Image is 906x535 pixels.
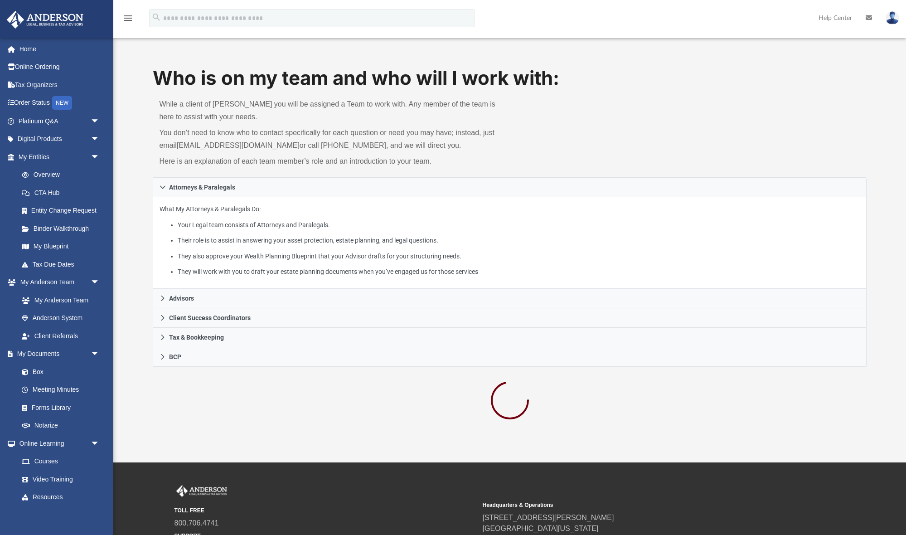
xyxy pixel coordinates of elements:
p: Here is an explanation of each team member’s role and an introduction to your team. [159,155,503,168]
a: Meeting Minutes [13,381,109,399]
a: Tax Organizers [6,76,113,94]
span: Attorneys & Paralegals [169,184,235,190]
a: Online Learningarrow_drop_down [6,434,109,452]
li: Their role is to assist in answering your asset protection, estate planning, and legal questions. [178,235,860,246]
a: Entity Change Request [13,202,113,220]
a: CTA Hub [13,184,113,202]
a: Resources [13,488,109,506]
span: Advisors [169,295,194,302]
a: My Documentsarrow_drop_down [6,345,109,363]
a: Digital Productsarrow_drop_down [6,130,113,148]
a: Order StatusNEW [6,94,113,112]
a: BCP [153,347,866,367]
small: TOLL FREE [174,506,476,515]
img: Anderson Advisors Platinum Portal [174,485,229,497]
span: arrow_drop_down [91,130,109,149]
div: NEW [52,96,72,110]
a: My Anderson Teamarrow_drop_down [6,273,109,292]
h1: Who is on my team and who will I work with: [153,65,866,92]
a: Notarize [13,417,109,435]
li: Your Legal team consists of Attorneys and Paralegals. [178,219,860,231]
span: arrow_drop_down [91,112,109,131]
img: Anderson Advisors Platinum Portal [4,11,86,29]
li: They also approve your Wealth Planning Blueprint that your Advisor drafts for your structuring ne... [178,251,860,262]
a: Advisors [153,289,866,308]
a: Overview [13,166,113,184]
a: Box [13,363,104,381]
a: menu [122,17,133,24]
span: arrow_drop_down [91,148,109,166]
span: arrow_drop_down [91,273,109,292]
a: [EMAIL_ADDRESS][DOMAIN_NAME] [177,141,300,149]
a: Client Success Coordinators [153,308,866,328]
a: Binder Walkthrough [13,219,113,238]
small: Headquarters & Operations [483,501,785,509]
i: menu [122,13,133,24]
span: Tax & Bookkeeping [169,334,224,340]
a: Platinum Q&Aarrow_drop_down [6,112,113,130]
a: 800.706.4741 [174,519,219,527]
a: Tax & Bookkeeping [153,328,866,347]
span: arrow_drop_down [91,345,109,364]
a: [GEOGRAPHIC_DATA][US_STATE] [483,525,599,532]
a: My Entitiesarrow_drop_down [6,148,113,166]
p: You don’t need to know who to contact specifically for each question or need you may have; instea... [159,126,503,152]
a: Home [6,40,113,58]
p: While a client of [PERSON_NAME] you will be assigned a Team to work with. Any member of the team ... [159,98,503,123]
i: search [151,12,161,22]
span: Client Success Coordinators [169,315,251,321]
a: Online Ordering [6,58,113,76]
a: Tax Due Dates [13,255,113,273]
a: Video Training [13,470,104,488]
span: BCP [169,354,181,360]
a: [STREET_ADDRESS][PERSON_NAME] [483,514,614,521]
li: They will work with you to draft your estate planning documents when you’ve engaged us for those ... [178,266,860,277]
p: What My Attorneys & Paralegals Do: [160,204,859,277]
a: My Anderson Team [13,291,104,309]
a: Courses [13,452,109,471]
a: Forms Library [13,399,104,417]
img: User Pic [886,11,899,24]
span: arrow_drop_down [91,434,109,453]
div: Attorneys & Paralegals [153,197,866,289]
a: Attorneys & Paralegals [153,177,866,197]
a: Client Referrals [13,327,109,345]
a: My Blueprint [13,238,109,256]
a: Anderson System [13,309,109,327]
